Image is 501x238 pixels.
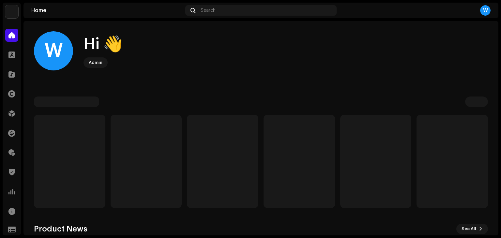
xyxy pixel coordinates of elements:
[83,34,123,55] div: Hi 👋
[34,224,87,234] h3: Product News
[480,5,491,16] div: W
[201,8,216,13] span: Search
[89,59,102,67] div: Admin
[462,222,476,235] span: See All
[31,8,183,13] div: Home
[34,31,73,70] div: W
[5,5,18,18] img: 64f15ab7-a28a-4bb5-a164-82594ec98160
[456,224,488,234] button: See All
